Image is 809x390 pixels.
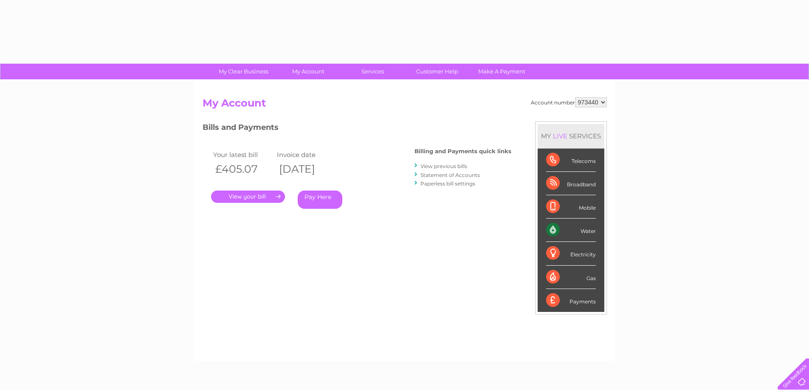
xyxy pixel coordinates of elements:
a: Pay Here [298,191,342,209]
a: My Account [273,64,343,79]
td: Invoice date [275,149,338,160]
div: Water [546,219,596,242]
a: Paperless bill settings [420,180,475,187]
h4: Billing and Payments quick links [414,148,511,154]
a: View previous bills [420,163,467,169]
a: Customer Help [402,64,472,79]
div: Electricity [546,242,596,265]
div: Account number [531,97,607,107]
div: Mobile [546,195,596,219]
a: My Clear Business [209,64,279,79]
th: £405.07 [211,160,275,178]
a: . [211,191,285,203]
td: Your latest bill [211,149,275,160]
a: Make A Payment [467,64,537,79]
h2: My Account [203,97,607,113]
div: MY SERVICES [538,124,604,148]
div: Payments [546,289,596,312]
a: Statement of Accounts [420,172,480,178]
div: Telecoms [546,149,596,172]
div: Gas [546,266,596,289]
th: [DATE] [275,160,338,178]
a: Services [338,64,408,79]
div: LIVE [551,132,569,140]
div: Broadband [546,172,596,195]
h3: Bills and Payments [203,121,511,136]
